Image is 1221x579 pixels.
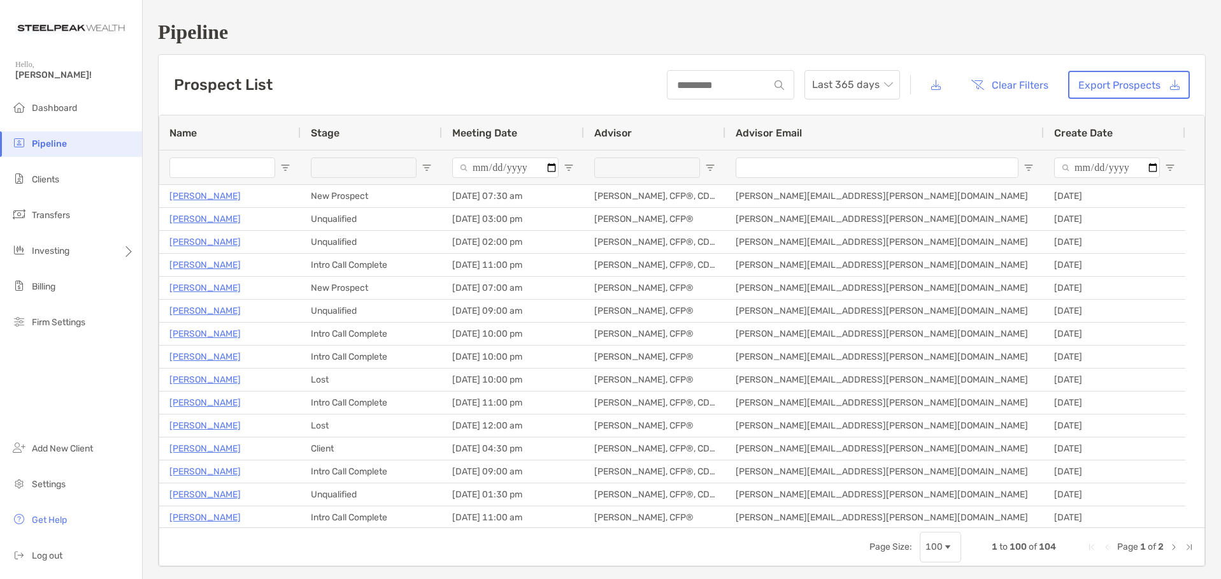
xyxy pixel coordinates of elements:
a: Export Prospects [1068,71,1190,99]
img: clients icon [11,171,27,186]
div: [PERSON_NAME][EMAIL_ADDRESS][PERSON_NAME][DOMAIN_NAME] [725,506,1044,529]
div: New Prospect [301,277,442,299]
div: Intro Call Complete [301,392,442,414]
button: Open Filter Menu [1024,163,1034,173]
span: 1 [992,541,997,552]
div: Unqualified [301,300,442,322]
a: [PERSON_NAME] [169,326,241,342]
img: Zoe Logo [15,5,127,51]
span: Pipeline [32,138,67,149]
div: First Page [1087,542,1097,552]
div: Next Page [1169,542,1179,552]
img: billing icon [11,278,27,293]
img: investing icon [11,242,27,258]
div: [PERSON_NAME][EMAIL_ADDRESS][PERSON_NAME][DOMAIN_NAME] [725,277,1044,299]
button: Open Filter Menu [280,163,290,173]
img: get-help icon [11,511,27,527]
a: [PERSON_NAME] [169,487,241,502]
input: Advisor Email Filter Input [736,158,1018,178]
div: [PERSON_NAME][EMAIL_ADDRESS][PERSON_NAME][DOMAIN_NAME] [725,369,1044,391]
div: [PERSON_NAME][EMAIL_ADDRESS][PERSON_NAME][DOMAIN_NAME] [725,300,1044,322]
div: Unqualified [301,483,442,506]
div: [PERSON_NAME], CFP®, CDFA® [584,483,725,506]
span: Advisor [594,127,632,139]
button: Open Filter Menu [422,163,432,173]
span: Last 365 days [812,71,892,99]
button: Clear Filters [961,71,1058,99]
div: [DATE] 10:00 pm [442,369,584,391]
span: Name [169,127,197,139]
div: [PERSON_NAME], CFP®, CDFA® [584,254,725,276]
input: Meeting Date Filter Input [452,158,559,178]
p: [PERSON_NAME] [169,188,241,204]
div: Lost [301,414,442,437]
span: Settings [32,479,66,490]
div: [PERSON_NAME], CFP® [584,346,725,368]
p: [PERSON_NAME] [169,464,241,480]
button: Open Filter Menu [564,163,574,173]
p: [PERSON_NAME] [169,303,241,319]
div: [DATE] 01:30 pm [442,483,584,506]
a: [PERSON_NAME] [169,349,241,365]
span: Advisor Email [736,127,802,139]
span: to [999,541,1008,552]
div: [PERSON_NAME], CFP® [584,300,725,322]
div: [PERSON_NAME][EMAIL_ADDRESS][PERSON_NAME][DOMAIN_NAME] [725,208,1044,230]
div: [PERSON_NAME], CFP® [584,414,725,437]
div: [DATE] [1044,254,1185,276]
span: of [1029,541,1037,552]
img: firm-settings icon [11,314,27,329]
span: Stage [311,127,339,139]
div: [DATE] [1044,414,1185,437]
span: Add New Client [32,443,93,454]
a: [PERSON_NAME] [169,395,241,411]
div: [PERSON_NAME][EMAIL_ADDRESS][PERSON_NAME][DOMAIN_NAME] [725,231,1044,253]
div: Intro Call Complete [301,323,442,345]
a: [PERSON_NAME] [169,441,241,457]
input: Create Date Filter Input [1054,158,1160,178]
div: [PERSON_NAME][EMAIL_ADDRESS][PERSON_NAME][DOMAIN_NAME] [725,346,1044,368]
div: Last Page [1184,542,1194,552]
div: [DATE] 11:00 am [442,506,584,529]
div: Unqualified [301,208,442,230]
div: [DATE] 11:00 pm [442,392,584,414]
div: [DATE] 12:00 am [442,414,584,437]
div: Intro Call Complete [301,254,442,276]
div: [DATE] [1044,323,1185,345]
span: 2 [1158,541,1164,552]
span: Meeting Date [452,127,517,139]
div: Page Size: [869,541,912,552]
span: 1 [1140,541,1146,552]
span: Dashboard [32,103,77,114]
div: [DATE] [1044,300,1185,322]
div: [DATE] 02:00 pm [442,231,584,253]
div: [PERSON_NAME], CFP® [584,369,725,391]
a: [PERSON_NAME] [169,372,241,388]
span: [PERSON_NAME]! [15,70,134,80]
div: [DATE] 07:30 am [442,185,584,207]
h1: Pipeline [158,20,1206,44]
div: [DATE] [1044,185,1185,207]
p: [PERSON_NAME] [169,211,241,227]
div: 100 [925,541,943,552]
span: Log out [32,550,62,561]
img: settings icon [11,476,27,491]
div: [DATE] [1044,506,1185,529]
img: input icon [775,80,784,90]
p: [PERSON_NAME] [169,234,241,250]
div: New Prospect [301,185,442,207]
span: Investing [32,246,69,256]
a: [PERSON_NAME] [169,280,241,296]
div: [PERSON_NAME], CFP® [584,506,725,529]
div: Intro Call Complete [301,506,442,529]
div: Intro Call Complete [301,346,442,368]
span: Billing [32,281,55,292]
div: [PERSON_NAME][EMAIL_ADDRESS][PERSON_NAME][DOMAIN_NAME] [725,323,1044,345]
span: Clients [32,174,59,185]
div: [PERSON_NAME][EMAIL_ADDRESS][PERSON_NAME][DOMAIN_NAME] [725,483,1044,506]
